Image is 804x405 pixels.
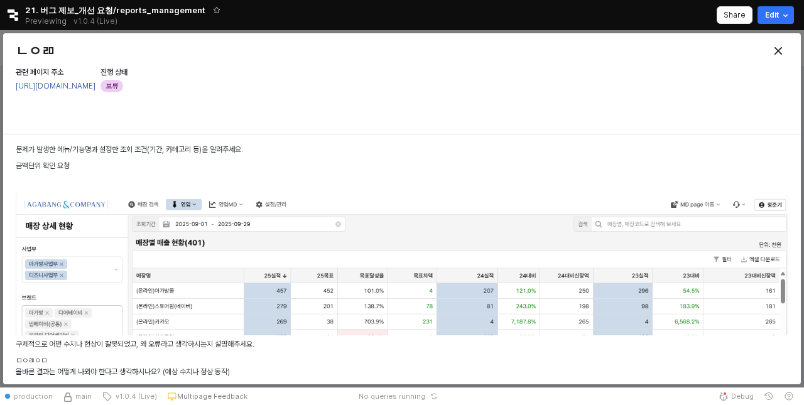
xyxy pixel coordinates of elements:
[759,387,779,405] button: History
[97,387,162,405] button: v1.0.4 (Live)
[16,354,788,365] p: ㅁㅇㄿㅇㅁ
[100,68,128,77] span: 진행 상태
[16,160,788,171] p: 금액단위 확인 요청
[731,391,754,401] span: Debug
[106,80,118,92] span: 보류
[724,10,746,20] p: Share
[112,391,157,401] span: v1.0.4 (Live)
[717,6,752,24] button: Share app
[428,392,440,400] button: Reset app state
[25,13,124,30] div: Previewing v1.0.4 (Live)
[177,391,247,401] p: Multipage Feedback
[16,193,788,335] img: 1fBZOAAAAAZJREFUAwAGBGfVSAVHVQAAAABJRU5ErkJggg==
[16,82,95,90] a: [URL][DOMAIN_NAME]
[73,16,117,26] p: v1.0.4 (Live)
[714,387,759,405] button: Debug
[14,391,53,401] span: production
[758,6,794,24] button: Edit
[162,387,253,405] button: Multipage Feedback
[75,391,92,401] span: main
[25,15,67,28] span: Previewing
[359,391,425,401] span: No queries running
[16,68,63,77] span: 관련 페이지 주소
[25,4,205,16] span: 21. 버그 제보_개선 요청/reports_management
[768,41,788,61] button: Close
[779,387,799,405] button: Help
[58,387,97,405] button: Source Control
[210,4,223,16] button: Add app to favorites
[67,13,124,30] button: Releases and History
[16,42,593,60] h3: ㄴㅇㄻ
[16,144,788,155] p: 문제가 발생한 메뉴/기능명과 설정한 조회 조건(기간, 카테고리 등)을 알려주세요.
[16,382,788,393] p: ㅇㄻㅋ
